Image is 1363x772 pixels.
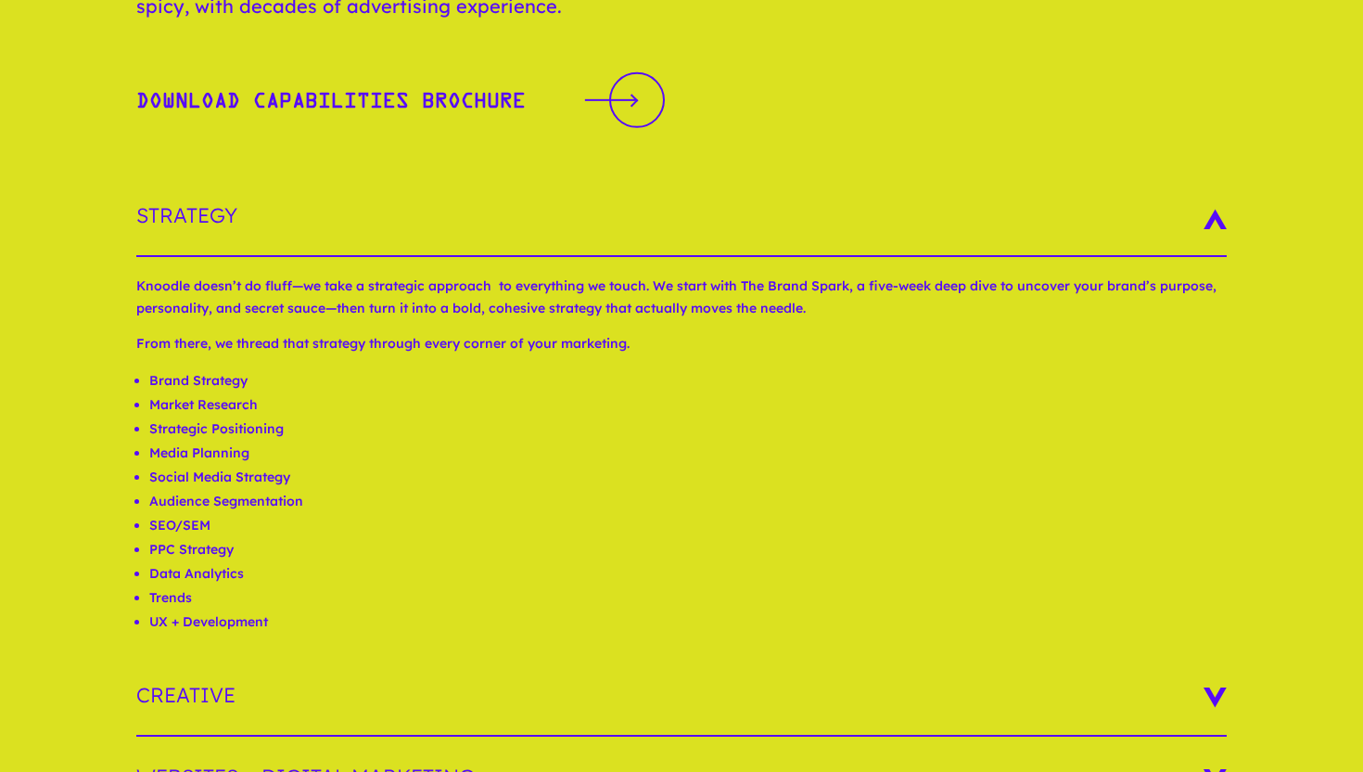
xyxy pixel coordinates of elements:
[96,104,312,128] div: Leave a message
[149,537,1227,561] li: PPC Strategy
[39,234,324,421] span: We are offline. Please leave us a message.
[136,276,1227,333] p: Knoodle doesn’t do fluff—we take a strategic approach to everything we touch. We start with The B...
[136,69,665,131] a: Download Capabilities BrochureDownload Capabilities Brochure
[149,513,1227,537] li: SEO/SEM
[272,572,337,597] em: Submit
[149,489,1227,513] li: Audience Segmentation
[149,585,1227,610] li: Trends
[136,175,1227,257] h3: Strategy
[9,507,353,572] textarea: Type your message and click 'Submit'
[146,486,236,499] em: Driven by SalesIQ
[149,465,1227,489] li: Social Media Strategy
[149,441,1227,465] li: Media Planning
[32,111,78,122] img: logo_Zg8I0qSkbAqR2WFHt3p6CTuqpyXMFPubPcD2OT02zFN43Cy9FUNNG3NEPhM_Q1qe_.png
[304,9,349,54] div: Minimize live chat window
[149,417,1227,441] li: Strategic Positioning
[149,561,1227,585] li: Data Analytics
[149,392,1227,417] li: Market Research
[149,610,1227,634] li: UX + Development
[136,655,1227,737] h3: Creative
[149,368,1227,392] li: Brand Strategy
[128,487,141,498] img: salesiqlogo_leal7QplfZFryJ6FIlVepeu7OftD7mt8q6exU6-34PB8prfIgodN67KcxXM9Y7JQ_.png
[136,333,1227,368] p: From there, we thread that strategy through every corner of your marketing.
